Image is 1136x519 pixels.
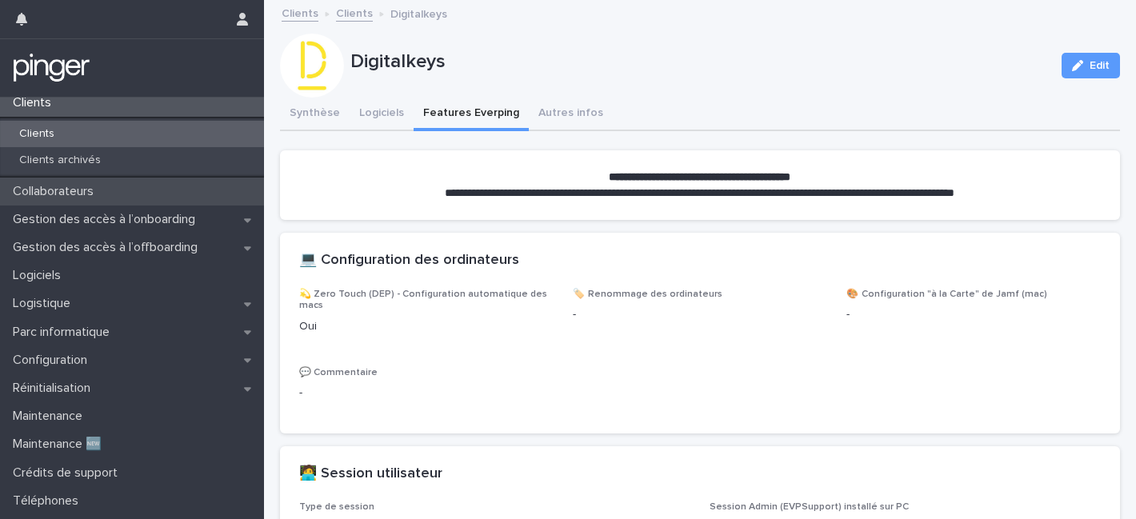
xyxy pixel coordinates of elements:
span: Type de session [299,502,374,512]
p: Clients [6,127,67,141]
p: - [846,306,1101,323]
span: 🏷️ Renommage des ordinateurs [573,289,722,299]
p: Gestion des accès à l’onboarding [6,212,208,227]
p: Oui [299,318,554,335]
a: Clients [336,3,373,22]
button: Features Everping [414,98,529,131]
h2: 💻 Configuration des ordinateurs [299,252,519,269]
img: mTgBEunGTSyRkCgitkcU [13,52,90,84]
button: Synthèse [280,98,350,131]
p: Maintenance [6,409,95,424]
button: Logiciels [350,98,414,131]
p: Crédits de support [6,465,130,481]
span: 🎨 Configuration "à la Carte" de Jamf (mac) [846,289,1047,299]
p: Maintenance 🆕 [6,437,114,452]
p: - [573,306,827,323]
button: Edit [1062,53,1120,78]
p: Digitalkeys [390,4,447,22]
p: Collaborateurs [6,184,106,199]
p: Parc informatique [6,325,122,340]
p: Téléphones [6,493,91,509]
span: Session Admin (EVPSupport) installé sur PC [710,502,909,512]
p: Logiciels [6,268,74,283]
button: Autres infos [529,98,613,131]
p: Clients [6,95,64,110]
p: Réinitialisation [6,381,103,396]
p: Logistique [6,296,83,311]
span: 💬 Commentaire [299,368,378,377]
span: 💫 Zero Touch (DEP) - Configuration automatique des macs [299,289,547,310]
p: - [299,385,1101,401]
span: Edit [1090,60,1110,71]
p: Digitalkeys [350,50,1049,74]
h2: 🧑‍💻 Session utilisateur [299,465,442,483]
p: Gestion des accès à l’offboarding [6,240,210,255]
a: Clients [282,3,318,22]
p: Clients archivés [6,154,114,167]
p: Configuration [6,353,100,368]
